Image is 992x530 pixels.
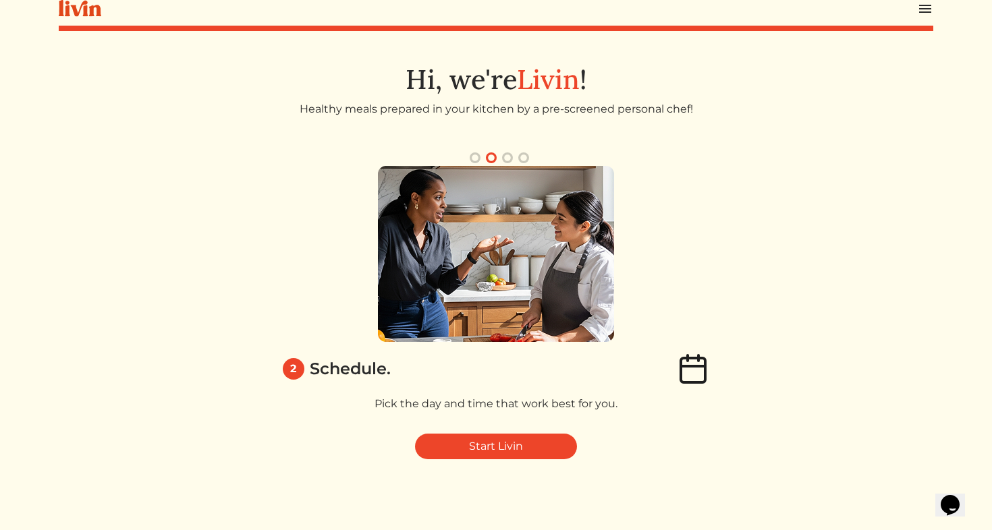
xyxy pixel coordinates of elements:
[310,357,391,381] div: Schedule.
[935,476,979,517] iframe: chat widget
[59,63,933,96] h1: Hi, we're !
[415,434,577,459] a: Start Livin
[283,358,304,380] div: 2
[378,166,614,342] img: 2_schedule-823926390daebb400114ce5226787f14f776203ea3bd162cb1346cf9248182e1.png
[677,353,709,385] img: calendar-48233d4f6e866c627ab21575f73cbfee77fbdf921bfec1a9146236bc48f397a4.svg
[277,396,715,412] p: Pick the day and time that work best for you.
[277,101,715,117] p: Healthy meals prepared in your kitchen by a pre-screened personal chef!
[517,62,580,96] span: Livin
[917,1,933,17] img: menu_hamburger-cb6d353cf0ecd9f46ceae1c99ecbeb4a00e71ca567a856bd81f57e9d8c17bb26.svg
